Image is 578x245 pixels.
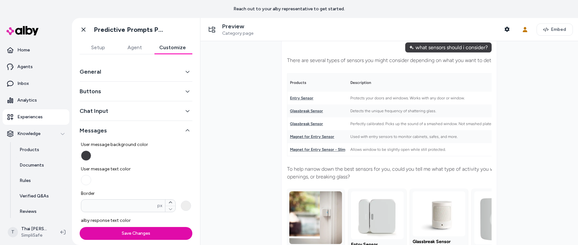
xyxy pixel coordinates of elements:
[80,87,192,96] button: Buttons
[20,193,49,199] p: Verified Q&As
[4,222,55,242] button: TThai [PERSON_NAME]SimpliSafe
[81,203,157,209] input: Borderpx
[20,208,37,215] p: Reviews
[81,175,91,185] button: User message text color
[8,227,18,237] span: T
[17,64,33,70] p: Agents
[3,109,69,125] a: Experiences
[17,80,29,87] p: Inbox
[17,131,40,137] p: Knowledge
[81,190,191,197] span: Border
[222,23,253,30] p: Preview
[13,204,69,219] a: Reviews
[21,226,50,232] p: Thai [PERSON_NAME]
[20,162,44,168] p: Documents
[537,23,573,36] button: Embed
[94,26,166,34] h1: Predictive Prompts PLP
[222,31,253,36] span: Category page
[21,232,50,239] span: SimpliSafe
[165,206,175,212] button: Borderpx
[80,41,116,54] button: Setup
[157,203,162,209] span: px
[3,76,69,91] a: Inbox
[13,142,69,158] a: Products
[153,41,192,54] button: Customize
[81,166,191,172] span: User message text color
[6,26,39,35] img: alby Logo
[80,227,192,240] button: Save Changes
[3,93,69,108] a: Analytics
[13,188,69,204] a: Verified Q&As
[80,67,192,76] button: General
[165,200,175,206] button: Borderpx
[13,158,69,173] a: Documents
[80,106,192,115] button: Chat Input
[81,150,91,161] button: User message background color
[13,173,69,188] a: Rules
[81,217,191,224] span: alby response text color
[81,141,191,148] span: User message background color
[80,126,192,135] button: Messages
[17,114,43,120] p: Experiences
[116,41,153,54] button: Agent
[551,26,566,33] span: Embed
[233,6,345,12] p: Reach out to your alby representative to get started.
[17,47,30,53] p: Home
[20,177,31,184] p: Rules
[3,59,69,75] a: Agents
[3,42,69,58] a: Home
[3,126,69,141] button: Knowledge
[20,147,39,153] p: Products
[181,201,191,211] button: Borderpx
[17,97,37,104] p: Analytics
